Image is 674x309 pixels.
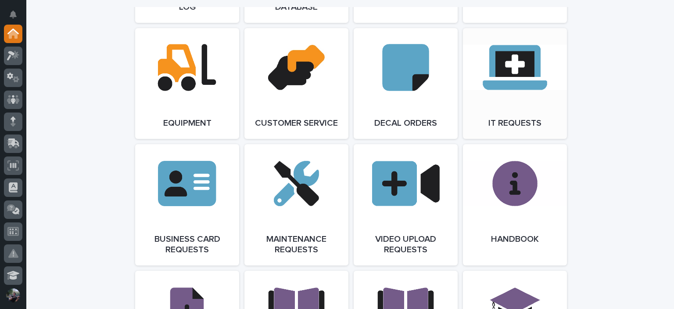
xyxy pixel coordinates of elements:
a: Maintenance Requests [244,144,348,265]
div: Notifications [11,11,22,25]
a: Decal Orders [354,28,458,139]
a: Business Card Requests [135,144,239,265]
button: Notifications [4,5,22,24]
a: Handbook [463,144,567,265]
a: Video Upload Requests [354,144,458,265]
button: users-avatar [4,286,22,305]
a: Equipment [135,28,239,139]
a: IT Requests [463,28,567,139]
a: Customer Service [244,28,348,139]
